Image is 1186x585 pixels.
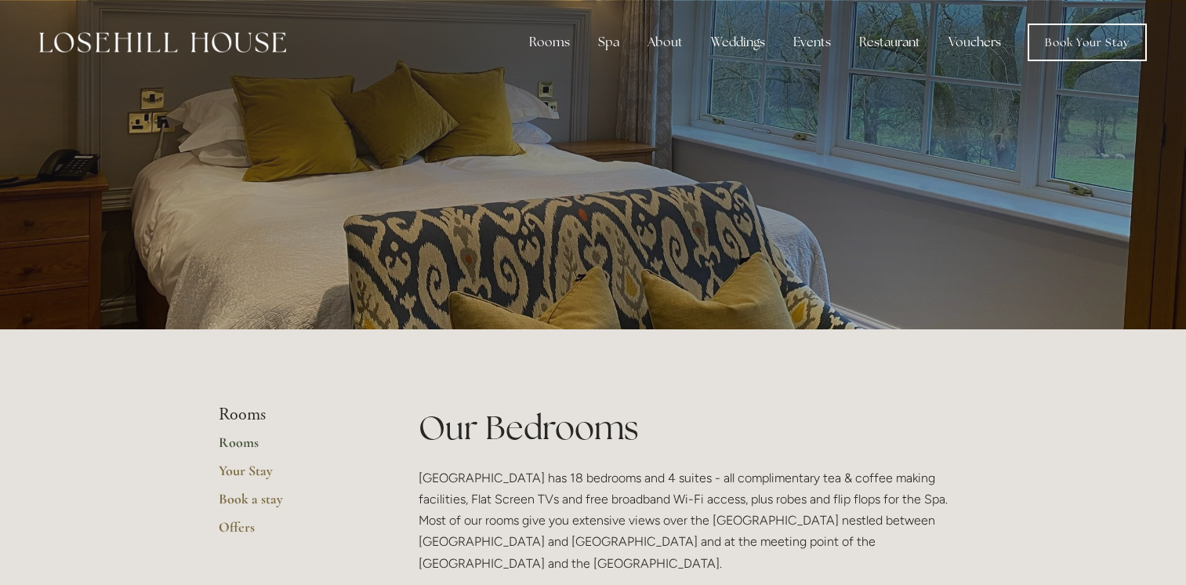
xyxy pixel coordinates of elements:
div: Spa [586,27,632,58]
h1: Our Bedrooms [419,405,968,451]
a: Book Your Stay [1028,24,1147,61]
li: Rooms [219,405,368,425]
div: Events [781,27,843,58]
div: Restaurant [847,27,933,58]
p: [GEOGRAPHIC_DATA] has 18 bedrooms and 4 suites - all complimentary tea & coffee making facilities... [419,467,968,574]
a: Your Stay [219,462,368,490]
a: Offers [219,518,368,547]
div: Rooms [517,27,582,58]
div: About [635,27,695,58]
img: Losehill House [39,32,286,53]
a: Book a stay [219,490,368,518]
a: Rooms [219,434,368,462]
div: Weddings [698,27,778,58]
a: Vouchers [936,27,1014,58]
